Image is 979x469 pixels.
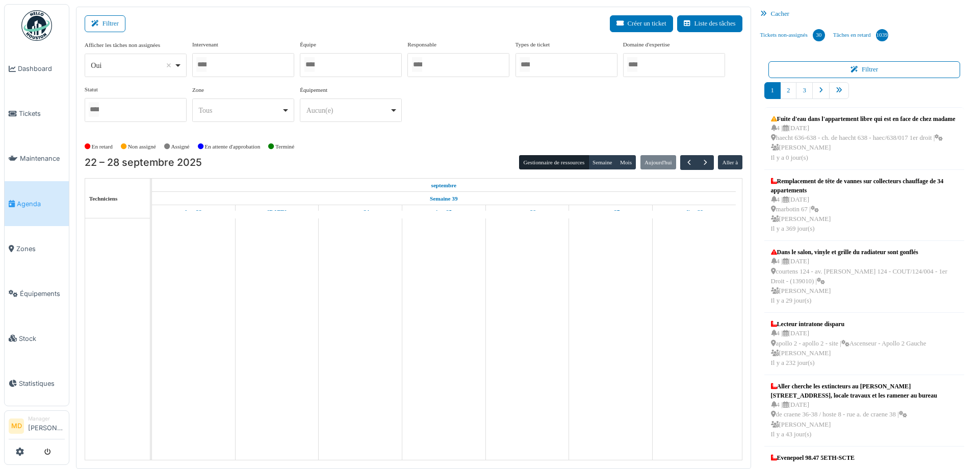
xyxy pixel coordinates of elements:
div: 4 | [DATE] de craene 36-38 / hoste 8 - rue a. de craene 38 | [PERSON_NAME] Il y a 43 jour(s) [771,400,958,439]
div: Remplacement de tête de vannes sur collecteurs chauffage de 34 appartements [771,177,958,195]
button: Créer un ticket [610,15,673,32]
a: Dashboard [5,46,69,91]
input: Tous [412,57,422,72]
div: 30 [813,29,825,41]
nav: pager [764,82,965,107]
button: Semaine [588,155,616,169]
a: 28 septembre 2025 [683,206,706,218]
a: Fuite d'eau dans l'appartement libre qui est en face de chez madame 4 |[DATE] haecht 636-638 - ch... [768,112,958,165]
input: Tous [89,102,99,117]
button: Liste des tâches [677,15,742,32]
label: Zone [192,86,204,94]
a: 3 [796,82,812,99]
span: Techniciens [89,195,118,202]
div: Aucun(e) [306,105,390,116]
span: Agenda [17,199,65,209]
a: Tickets non-assignés [756,21,829,49]
a: Remplacement de tête de vannes sur collecteurs chauffage de 34 appartements 4 |[DATE] marbotin 67... [768,174,961,237]
a: Agenda [5,181,69,226]
button: Filtrer [85,15,125,32]
a: Statistiques [5,361,69,406]
div: Cacher [756,7,973,21]
a: 27 septembre 2025 [599,206,622,218]
a: Semaine 39 [427,192,460,205]
span: Zones [16,244,65,254]
input: Tous [304,57,315,72]
span: Tickets [19,109,65,118]
label: En attente d'approbation [204,142,260,151]
div: Tous [198,105,281,116]
a: 1 [764,82,781,99]
button: Suivant [697,155,714,170]
div: 4 | [DATE] apollo 2 - apollo 2 - site | Ascenseur - Apollo 2 Gauche [PERSON_NAME] Il y a 232 jour(s) [771,329,926,368]
a: Tickets [5,91,69,136]
a: 25 septembre 2025 [433,206,454,218]
div: 4 | [DATE] haecht 636-638 - ch. de haecht 638 - haec/638/017 1er droit | [PERSON_NAME] Il y a 0 j... [771,124,956,163]
a: 23 septembre 2025 [265,206,289,218]
input: Tous [196,57,207,72]
a: Maintenance [5,136,69,181]
div: Aller cherche les extincteurs au [PERSON_NAME][STREET_ADDRESS], locale travaux et les ramener au ... [771,382,958,400]
a: 22 septembre 2025 [183,206,204,218]
a: 26 septembre 2025 [516,206,538,218]
div: 4 | [DATE] courtens 124 - av. [PERSON_NAME] 124 - COUT/124/004 - 1er Droit - (139010) | [PERSON_N... [771,257,958,306]
span: Stock [19,334,65,343]
a: Équipements [5,271,69,316]
label: En retard [92,142,113,151]
input: Tous [627,57,637,72]
a: Dans le salon, vinyle et grille du radiateur sont gonflés 4 |[DATE] courtens 124 - av. [PERSON_NA... [768,245,961,308]
label: Assigné [171,142,190,151]
span: Équipements [20,289,65,299]
a: 24 septembre 2025 [349,206,372,218]
a: Aller cherche les extincteurs au [PERSON_NAME][STREET_ADDRESS], locale travaux et les ramener au ... [768,379,961,442]
div: 4 | [DATE] marbotin 67 | [PERSON_NAME] Il y a 369 jour(s) [771,195,958,234]
label: Équipement [300,86,327,94]
button: Filtrer [768,61,961,78]
label: Types de ticket [516,40,550,49]
div: Evenepoel 98.47 5ETH-SCTE [771,453,958,462]
div: Lecteur intratone disparu [771,319,926,329]
div: Dans le salon, vinyle et grille du radiateur sont gonflés [771,248,958,257]
label: Statut [85,85,98,94]
a: Zones [5,226,69,271]
button: Aller à [718,155,742,169]
div: Fuite d'eau dans l'appartement libre qui est en face de chez madame [771,114,956,124]
label: Afficher les tâches non assignées [85,41,160,50]
a: Lecteur intratone disparu 4 |[DATE] apollo 2 - apollo 2 - site |Ascenseur - Apollo 2 Gauche [PERS... [768,317,929,371]
div: 1039 [876,29,888,41]
button: Précédent [680,155,697,170]
span: Maintenance [20,154,65,163]
button: Remove item: 'yes' [164,60,174,70]
a: Tâches en retard [829,21,892,49]
button: Gestionnaire de ressources [519,155,588,169]
div: Oui [91,60,174,71]
label: Domaine d'expertise [623,40,670,49]
h2: 22 – 28 septembre 2025 [85,157,202,169]
li: MD [9,418,24,434]
li: [PERSON_NAME] [28,415,65,437]
a: MD Manager[PERSON_NAME] [9,415,65,439]
div: Manager [28,415,65,423]
a: 22 septembre 2025 [429,179,459,192]
button: Aujourd'hui [640,155,676,169]
label: Responsable [407,40,436,49]
img: Badge_color-CXgf-gQk.svg [21,10,52,41]
a: Stock [5,316,69,361]
label: Non assigné [128,142,156,151]
a: 2 [780,82,796,99]
label: Équipe [300,40,316,49]
button: Mois [616,155,636,169]
input: Tous [520,57,530,72]
span: Statistiques [19,379,65,388]
label: Intervenant [192,40,218,49]
label: Terminé [275,142,294,151]
span: Dashboard [18,64,65,73]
